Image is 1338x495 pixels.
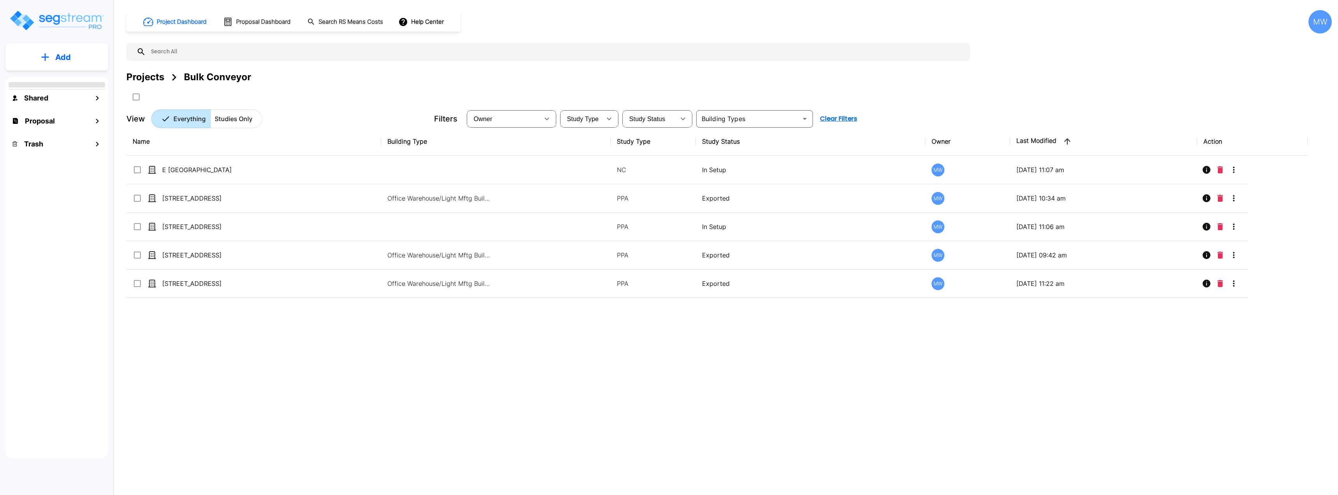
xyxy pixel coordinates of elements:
button: Proposal Dashboard [220,14,295,30]
div: MW [932,192,944,205]
button: More-Options [1226,162,1242,178]
button: Search RS Means Costs [304,14,387,30]
th: Owner [925,127,1010,156]
h1: Proposal Dashboard [236,18,291,26]
div: Platform [151,109,262,128]
p: [DATE] 09:42 am [1016,250,1191,260]
p: [DATE] 11:06 am [1016,222,1191,231]
p: PPA [617,222,689,231]
div: Bulk Conveyor [184,70,251,84]
p: NC [617,165,689,174]
div: Select [468,108,539,130]
button: Delete [1214,190,1226,206]
p: [DATE] 10:34 am [1016,194,1191,203]
p: In Setup [702,222,919,231]
button: More-Options [1226,190,1242,206]
button: More-Options [1226,219,1242,234]
h1: Trash [24,139,43,149]
th: Building Type [381,127,611,156]
div: MW [932,277,944,290]
button: Clear Filters [817,111,860,127]
span: Study Type [567,116,599,122]
button: Info [1199,162,1214,178]
th: Study Type [611,127,695,156]
button: Delete [1214,219,1226,234]
button: Info [1199,190,1214,206]
h1: Proposal [25,116,55,126]
div: MW [932,164,944,176]
h1: Project Dashboard [157,18,207,26]
h1: Shared [24,93,48,103]
span: Owner [474,116,492,122]
p: E [GEOGRAPHIC_DATA] [162,165,240,174]
p: View [126,113,145,125]
p: [STREET_ADDRESS] [162,194,240,203]
p: Everything [173,114,206,123]
button: Add [5,46,108,69]
div: MW [1308,10,1332,33]
button: Delete [1214,247,1226,263]
img: Logo [9,9,104,32]
div: Projects [126,70,164,84]
h1: Search RS Means Costs [319,18,383,26]
p: [STREET_ADDRESS] [162,279,240,288]
p: [DATE] 11:22 am [1016,279,1191,288]
p: Exported [702,279,919,288]
button: Studies Only [210,109,262,128]
button: Delete [1214,162,1226,178]
p: Filters [434,113,457,125]
p: PPA [617,279,689,288]
span: Study Status [629,116,665,122]
button: Open [799,113,810,124]
p: Add [55,51,71,63]
button: SelectAll [128,89,144,105]
p: Exported [702,194,919,203]
th: Last Modified [1010,127,1197,156]
p: Office Warehouse/Light Mftg Building, Commercial Property Site [387,250,492,260]
p: PPA [617,194,689,203]
button: More-Options [1226,276,1242,291]
button: Project Dashboard [140,13,211,30]
p: PPA [617,250,689,260]
p: Office Warehouse/Light Mftg Building, Commercial Property Site [387,194,492,203]
p: [STREET_ADDRESS] [162,250,240,260]
p: In Setup [702,165,919,174]
div: MW [932,220,944,233]
p: Studies Only [215,114,252,123]
div: Select [562,108,601,130]
button: Info [1199,247,1214,263]
input: Building Types [699,113,798,124]
th: Action [1197,127,1308,156]
button: Info [1199,219,1214,234]
div: MW [932,249,944,262]
p: Exported [702,250,919,260]
input: Search All [146,43,966,61]
button: More-Options [1226,247,1242,263]
th: Name [126,127,381,156]
button: Delete [1214,276,1226,291]
p: [DATE] 11:07 am [1016,165,1191,174]
button: Help Center [397,14,447,29]
button: Everything [151,109,210,128]
th: Study Status [696,127,925,156]
button: Info [1199,276,1214,291]
p: [STREET_ADDRESS] [162,222,240,231]
p: Office Warehouse/Light Mftg Building [387,279,492,288]
div: Select [624,108,675,130]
